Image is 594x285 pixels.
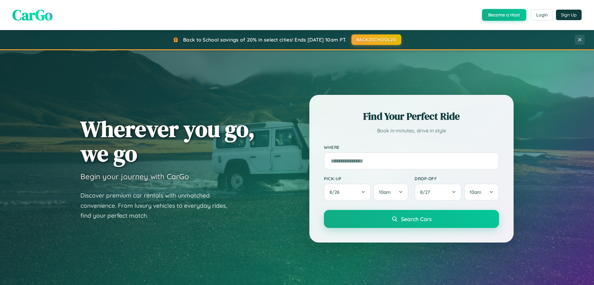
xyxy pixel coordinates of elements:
span: 8 / 27 [420,189,433,195]
span: 8 / 26 [329,189,342,195]
p: Discover premium car rentals with unmatched convenience. From luxury vehicles to everyday rides, ... [80,190,235,221]
span: CarGo [12,5,53,25]
button: 10am [464,184,499,201]
button: Login [531,9,553,20]
label: Pick-up [324,176,408,181]
span: Search Cars [401,216,432,222]
button: 10am [373,184,408,201]
button: BACK2SCHOOL20 [351,34,401,45]
h1: Wherever you go, we go [80,117,255,166]
button: Become a Host [482,9,526,21]
button: Sign Up [556,10,582,20]
h2: Find Your Perfect Ride [324,109,499,123]
button: Search Cars [324,210,499,228]
h3: Begin your journey with CarGo [80,172,189,181]
label: Drop-off [415,176,499,181]
span: 10am [379,189,391,195]
p: Book in minutes, drive in style [324,126,499,135]
button: 8/27 [415,184,462,201]
button: 8/26 [324,184,371,201]
span: Back to School savings of 20% in select cities! Ends [DATE] 10am PT. [183,37,346,43]
label: Where [324,145,499,150]
span: 10am [470,189,481,195]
